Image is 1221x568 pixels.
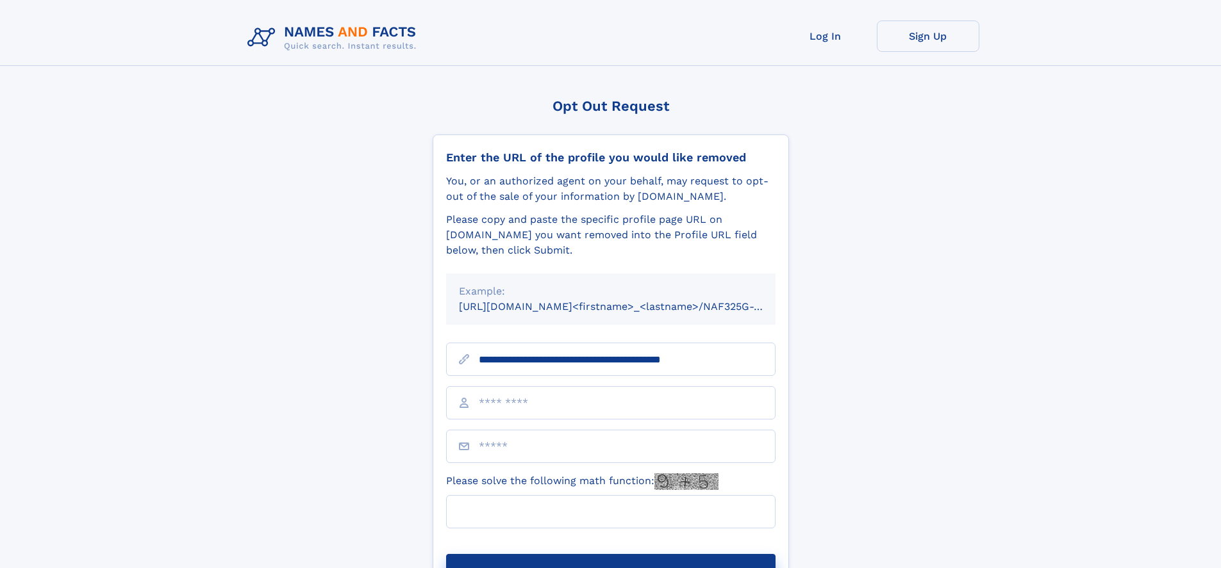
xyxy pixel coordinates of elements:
div: Enter the URL of the profile you would like removed [446,150,776,165]
div: Opt Out Request [433,98,789,114]
a: Sign Up [877,20,979,52]
small: [URL][DOMAIN_NAME]<firstname>_<lastname>/NAF325G-xxxxxxxx [459,300,800,312]
div: Please copy and paste the specific profile page URL on [DOMAIN_NAME] you want removed into the Pr... [446,212,776,258]
div: Example: [459,284,763,299]
label: Please solve the following math function: [446,473,718,490]
div: You, or an authorized agent on your behalf, may request to opt-out of the sale of your informatio... [446,174,776,204]
a: Log In [774,20,877,52]
img: Logo Names and Facts [242,20,427,55]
